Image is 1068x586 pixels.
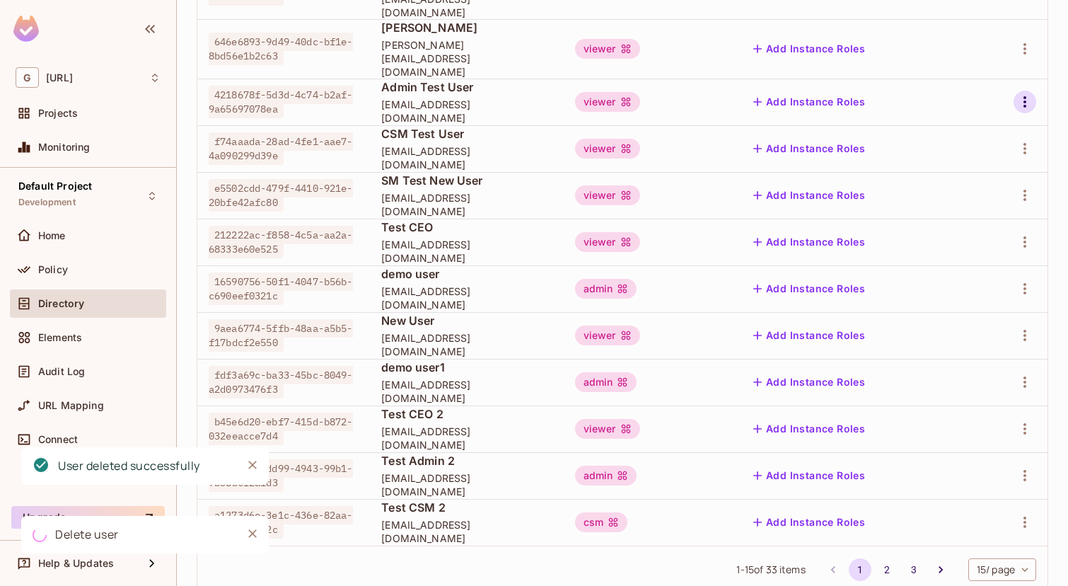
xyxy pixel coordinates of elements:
span: 04726886-dd99-4943-99b1-7b38bcf2a1d3 [209,459,353,492]
span: [PERSON_NAME] [381,20,552,35]
span: Monitoring [38,142,91,153]
div: Delete user [55,526,119,544]
button: Go to page 2 [876,558,898,581]
button: Add Instance Roles [748,371,871,393]
img: SReyMgAAAABJRU5ErkJggg== [13,16,39,42]
button: page 1 [849,558,871,581]
div: csm [575,512,627,532]
span: Test Admin 2 [381,453,552,469]
button: Add Instance Roles [748,418,871,440]
span: 9aea6774-5ffb-48aa-a5b5-f17bdcf2e550 [209,319,353,352]
span: 212222ac-f858-4c5a-aa2a-68333e60e525 [209,226,353,258]
span: [EMAIL_ADDRESS][DOMAIN_NAME] [381,98,552,125]
span: 1 - 15 of 33 items [736,562,805,578]
span: [EMAIL_ADDRESS][DOMAIN_NAME] [381,144,552,171]
span: SM Test New User [381,173,552,188]
span: New User [381,313,552,328]
span: G [16,67,39,88]
span: 16590756-50f1-4047-b56b-c690eef0321c [209,272,353,305]
button: Close [242,454,263,476]
button: Close [242,523,263,544]
button: Add Instance Roles [748,137,871,160]
span: [EMAIL_ADDRESS][DOMAIN_NAME] [381,331,552,358]
span: Default Project [18,180,92,192]
span: 646e6893-9d49-40dc-bf1e-8bd56e1b2c63 [209,33,353,65]
nav: pagination navigation [820,558,954,581]
span: Admin Test User [381,79,552,95]
span: a1273d6e-3e1c-436e-82aa-f529c70d3c2c [209,506,353,539]
span: e5502cdd-479f-4410-921e-20bfe42afc80 [209,179,353,212]
span: Home [38,230,66,241]
button: Add Instance Roles [748,464,871,487]
div: User deleted successfully [58,457,200,475]
div: viewer [575,92,640,112]
span: Test CSM 2 [381,500,552,515]
button: Add Instance Roles [748,231,871,253]
span: [EMAIL_ADDRESS][DOMAIN_NAME] [381,285,552,311]
div: 15 / page [968,558,1036,581]
span: [EMAIL_ADDRESS][DOMAIN_NAME] [381,191,552,218]
span: Elements [38,332,82,343]
span: demo user1 [381,360,552,375]
span: b45e6d20-ebf7-415d-b872-032eeacce7d4 [209,413,353,445]
span: Projects [38,108,78,119]
span: Test CEO 2 [381,406,552,422]
div: admin [575,279,637,299]
button: Add Instance Roles [748,324,871,347]
div: viewer [575,139,640,159]
button: Add Instance Roles [748,277,871,300]
span: Development [18,197,76,208]
button: Add Instance Roles [748,184,871,207]
span: 4218678f-5d3d-4c74-b2af-9a65697078ea [209,86,353,118]
button: Go to page 3 [902,558,925,581]
span: Workspace: genworx.ai [46,72,73,84]
span: CSM Test User [381,126,552,142]
span: Audit Log [38,366,85,377]
span: [EMAIL_ADDRESS][DOMAIN_NAME] [381,471,552,498]
div: viewer [575,39,640,59]
span: [EMAIL_ADDRESS][DOMAIN_NAME] [381,238,552,265]
span: Directory [38,298,84,309]
div: viewer [575,419,640,439]
div: admin [575,466,637,486]
span: fdf3a69c-ba33-45bc-8049-a2d0973476f3 [209,366,353,398]
span: [EMAIL_ADDRESS][DOMAIN_NAME] [381,378,552,405]
div: viewer [575,185,640,205]
span: f74aaada-28ad-4fe1-aae7-4a090299d39e [209,132,353,165]
div: admin [575,372,637,392]
div: viewer [575,232,640,252]
span: Test CEO [381,219,552,235]
span: demo user [381,266,552,282]
button: Add Instance Roles [748,511,871,534]
button: Add Instance Roles [748,91,871,113]
span: [EMAIL_ADDRESS][DOMAIN_NAME] [381,425,552,452]
div: viewer [575,326,640,345]
span: Policy [38,264,68,275]
button: Go to next page [929,558,952,581]
span: [EMAIL_ADDRESS][DOMAIN_NAME] [381,518,552,545]
span: [PERSON_NAME][EMAIL_ADDRESS][DOMAIN_NAME] [381,38,552,79]
button: Add Instance Roles [748,38,871,60]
